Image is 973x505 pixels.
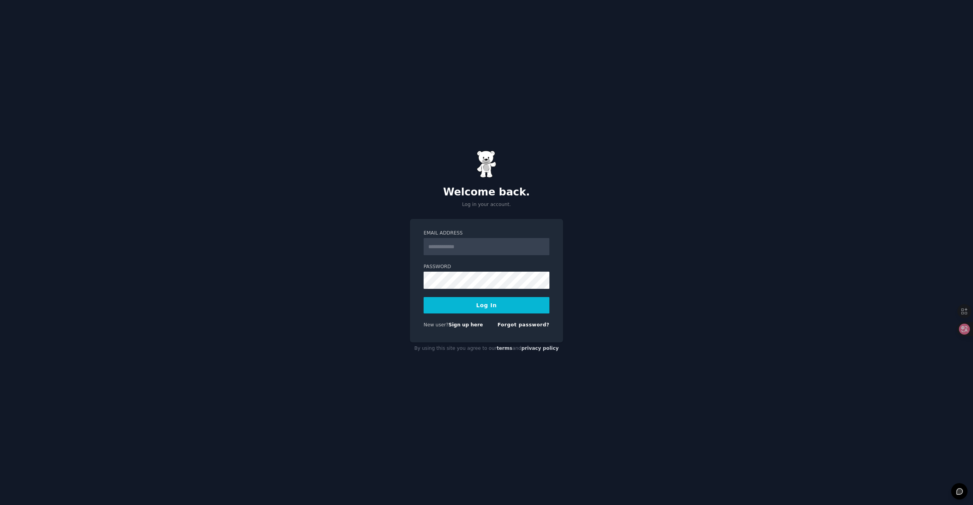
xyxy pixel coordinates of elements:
[521,346,559,351] a: privacy policy
[410,186,563,199] h2: Welcome back.
[410,201,563,208] p: Log in your account.
[424,322,449,328] span: New user?
[477,150,496,178] img: Gummy Bear
[410,342,563,355] div: By using this site you agree to our and
[497,346,512,351] a: terms
[424,297,549,313] button: Log In
[424,230,549,237] label: Email Address
[497,322,549,328] a: Forgot password?
[424,263,549,270] label: Password
[449,322,483,328] a: Sign up here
